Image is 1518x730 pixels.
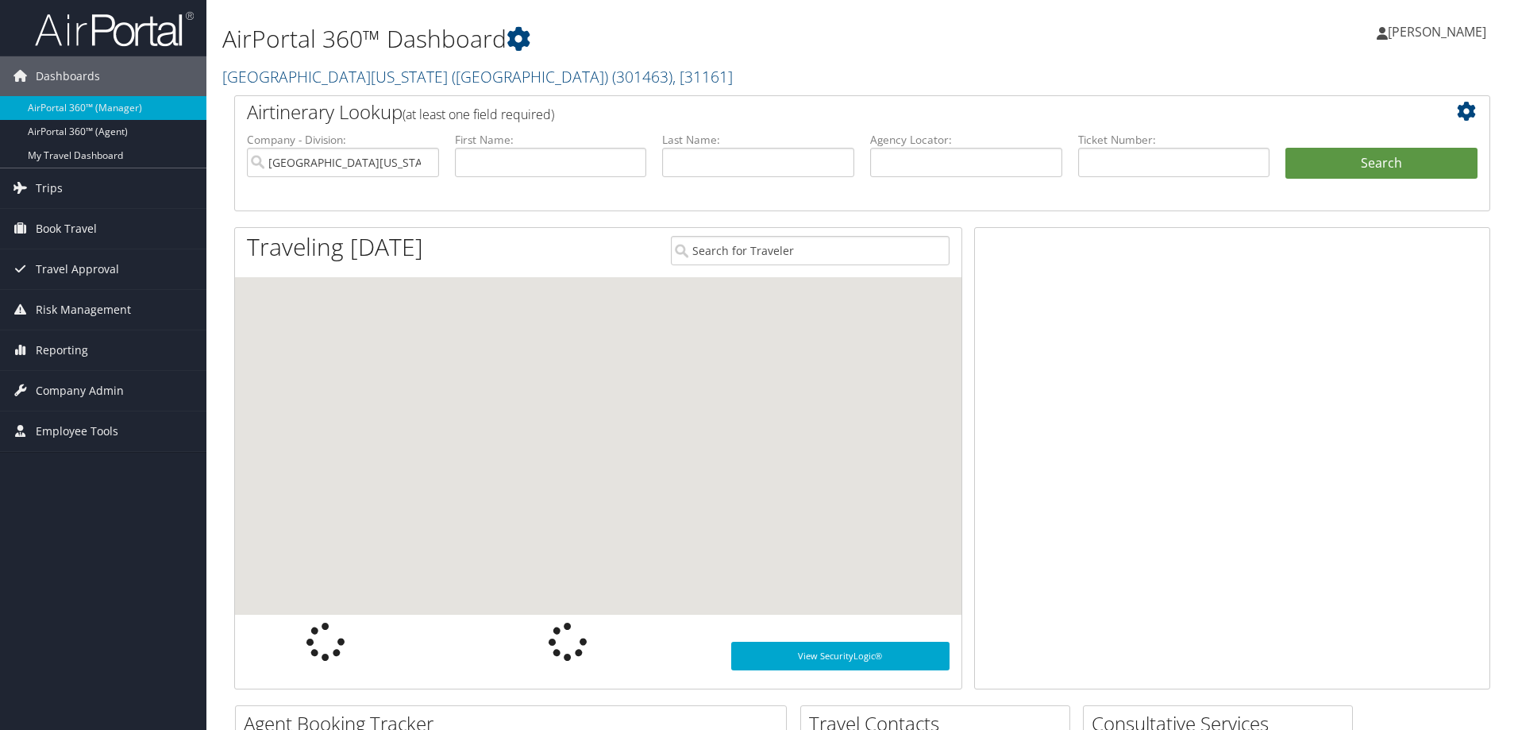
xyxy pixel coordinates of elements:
[1078,132,1270,148] label: Ticket Number:
[672,66,733,87] span: , [ 31161 ]
[36,168,63,208] span: Trips
[403,106,554,123] span: (at least one field required)
[36,209,97,249] span: Book Travel
[1377,8,1502,56] a: [PERSON_NAME]
[671,236,950,265] input: Search for Traveler
[731,642,950,670] a: View SecurityLogic®
[35,10,194,48] img: airportal-logo.png
[247,230,423,264] h1: Traveling [DATE]
[36,371,124,411] span: Company Admin
[1285,148,1478,180] button: Search
[36,56,100,96] span: Dashboards
[36,411,118,451] span: Employee Tools
[36,290,131,330] span: Risk Management
[222,22,1076,56] h1: AirPortal 360™ Dashboard
[612,66,672,87] span: ( 301463 )
[455,132,647,148] label: First Name:
[1388,23,1486,41] span: [PERSON_NAME]
[222,66,733,87] a: [GEOGRAPHIC_DATA][US_STATE] ([GEOGRAPHIC_DATA])
[662,132,854,148] label: Last Name:
[36,330,88,370] span: Reporting
[36,249,119,289] span: Travel Approval
[870,132,1062,148] label: Agency Locator:
[247,98,1373,126] h2: Airtinerary Lookup
[247,132,439,148] label: Company - Division:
